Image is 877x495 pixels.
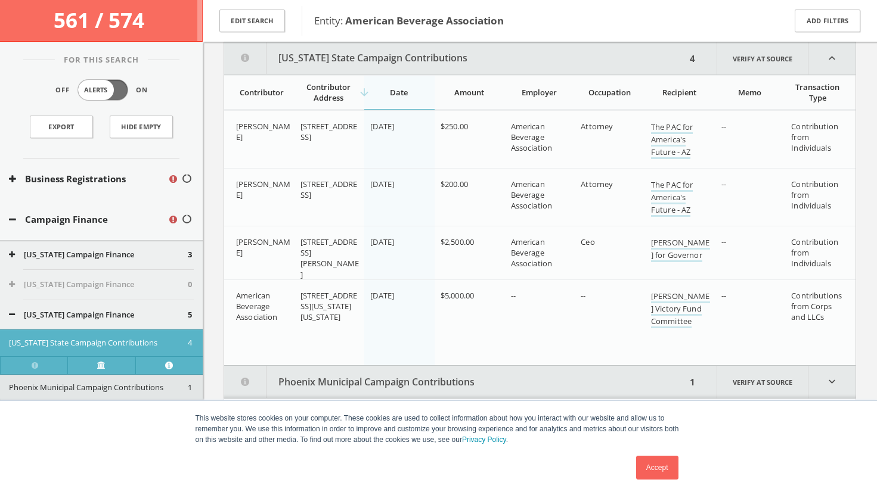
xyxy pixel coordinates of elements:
span: -- [511,290,516,301]
span: [STREET_ADDRESS][PERSON_NAME][PERSON_NAME] [300,236,360,301]
span: $5,000.00 [441,290,474,301]
span: [STREET_ADDRESS] [300,121,358,142]
span: 561 / 574 [54,6,149,34]
span: For This Search [55,54,148,66]
span: 0 [188,279,192,291]
a: [PERSON_NAME] for Governor [651,237,710,262]
span: American Beverage Association [511,236,552,269]
span: 5 [188,309,192,321]
div: Amount [441,87,498,98]
span: [PERSON_NAME] [236,179,290,200]
div: Memo [721,87,779,98]
i: arrow_downward [358,86,370,98]
a: Verify at source [717,42,808,74]
button: [US_STATE] Campaign Finance [9,249,188,261]
a: Verify at source [67,356,135,374]
p: This website stores cookies on your computer. These cookies are used to collect information about... [196,413,682,445]
a: Export [30,116,93,138]
span: [DATE] [370,179,394,189]
span: Ceo [581,236,594,247]
span: [STREET_ADDRESS][US_STATE][US_STATE] [300,290,358,322]
span: Contributions from Corps and LLCs [791,290,842,322]
button: Phoenix Municipal Campaign Contributions [224,366,686,399]
a: The PAC for America's Future - AZ [651,179,693,217]
span: Contribution from Individuals [791,236,838,269]
i: expand_more [808,366,856,399]
span: Contribution from Individuals [791,121,838,153]
a: Verify at source [717,366,808,399]
i: expand_less [808,42,856,74]
span: [DATE] [370,236,394,247]
span: -- [721,290,726,301]
b: American Beverage Association [345,14,504,27]
div: Occupation [581,87,638,98]
button: [US_STATE] State Campaign Contributions [9,337,188,349]
div: 4 [686,42,699,74]
button: Campaign Finance [9,213,168,226]
a: Accept [636,456,678,480]
span: On [136,85,148,95]
div: Recipient [651,87,708,98]
button: Add Filters [795,10,860,33]
a: Privacy Policy [462,435,506,444]
button: [US_STATE] Campaign Finance [9,309,188,321]
button: Phoenix Municipal Campaign Contributions [9,382,188,394]
span: Contribution from Individuals [791,179,838,211]
span: [DATE] [370,121,394,132]
span: [PERSON_NAME] [236,236,290,258]
span: $200.00 [441,179,468,189]
span: -- [721,236,726,247]
span: $2,500.00 [441,236,474,247]
button: Business Registrations [9,172,168,186]
div: Date [370,87,427,98]
span: American Beverage Association [511,121,552,153]
span: [PERSON_NAME] [236,121,290,142]
span: [DATE] [370,290,394,301]
span: 4 [188,337,192,349]
span: American Beverage Association [236,290,277,322]
span: Entity: [314,14,504,27]
div: 1 [686,366,699,399]
div: Transaction Type [791,82,844,103]
button: Hide Empty [110,116,173,138]
div: Contributor [236,87,287,98]
button: [US_STATE] Campaign Finance [9,279,188,291]
span: Attorney [581,121,613,132]
div: Employer [511,87,568,98]
div: Contributor Address [300,82,358,103]
span: 1 [188,382,192,394]
span: $250.00 [441,121,468,132]
span: Off [55,85,70,95]
span: [STREET_ADDRESS] [300,179,358,200]
span: 3 [188,249,192,261]
a: [PERSON_NAME] Victory Fund Committee [651,291,710,328]
button: [US_STATE] State Campaign Contributions [224,42,686,74]
div: grid [224,110,856,365]
span: Attorney [581,179,613,189]
span: American Beverage Association [511,179,552,211]
span: -- [581,290,585,301]
span: -- [721,121,726,132]
a: The PAC for America's Future - AZ [651,122,693,159]
span: -- [721,179,726,189]
button: Edit Search [219,10,285,33]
